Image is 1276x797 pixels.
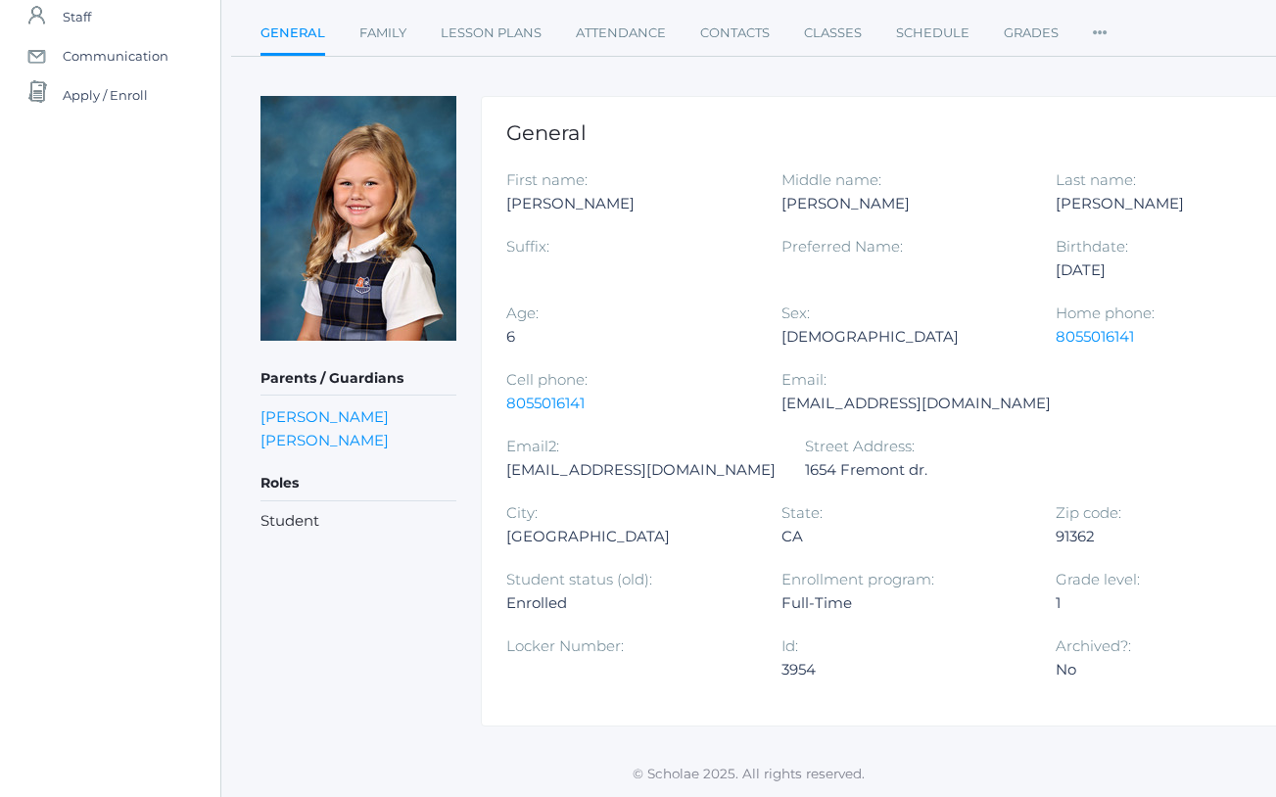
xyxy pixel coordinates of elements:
[506,237,549,256] label: Suffix:
[506,503,538,522] label: City:
[781,192,1027,215] div: [PERSON_NAME]
[506,325,752,349] div: 6
[781,392,1051,415] div: [EMAIL_ADDRESS][DOMAIN_NAME]
[506,170,588,189] label: First name:
[1056,570,1140,588] label: Grade level:
[260,467,456,500] h5: Roles
[506,370,588,389] label: Cell phone:
[260,510,456,533] li: Student
[506,437,559,455] label: Email2:
[805,458,1051,482] div: 1654 Fremont dr.
[1004,14,1059,53] a: Grades
[1056,237,1128,256] label: Birthdate:
[781,325,1027,349] div: [DEMOGRAPHIC_DATA]
[805,437,915,455] label: Street Address:
[506,394,585,412] a: 8055016141
[1056,636,1131,655] label: Archived?:
[781,658,1027,681] div: 3954
[63,75,148,115] span: Apply / Enroll
[506,636,624,655] label: Locker Number:
[781,636,798,655] label: Id:
[260,407,389,426] a: [PERSON_NAME]
[260,431,389,449] a: [PERSON_NAME]
[1056,304,1155,322] label: Home phone:
[781,570,934,588] label: Enrollment program:
[1056,327,1134,346] a: 8055016141
[260,14,325,56] a: General
[896,14,969,53] a: Schedule
[506,458,776,482] div: [EMAIL_ADDRESS][DOMAIN_NAME]
[506,525,752,548] div: [GEOGRAPHIC_DATA]
[441,14,542,53] a: Lesson Plans
[576,14,666,53] a: Attendance
[260,362,456,396] h5: Parents / Guardians
[781,503,823,522] label: State:
[506,570,652,588] label: Student status (old):
[781,304,810,322] label: Sex:
[63,36,168,75] span: Communication
[221,764,1276,783] p: © Scholae 2025. All rights reserved.
[506,591,752,615] div: Enrolled
[781,170,881,189] label: Middle name:
[359,14,406,53] a: Family
[1056,503,1121,522] label: Zip code:
[506,192,752,215] div: [PERSON_NAME]
[506,304,539,322] label: Age:
[781,591,1027,615] div: Full-Time
[1056,170,1136,189] label: Last name:
[700,14,770,53] a: Contacts
[781,370,827,389] label: Email:
[781,525,1027,548] div: CA
[804,14,862,53] a: Classes
[260,96,456,341] img: Gracelyn Lavallee
[781,237,903,256] label: Preferred Name:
